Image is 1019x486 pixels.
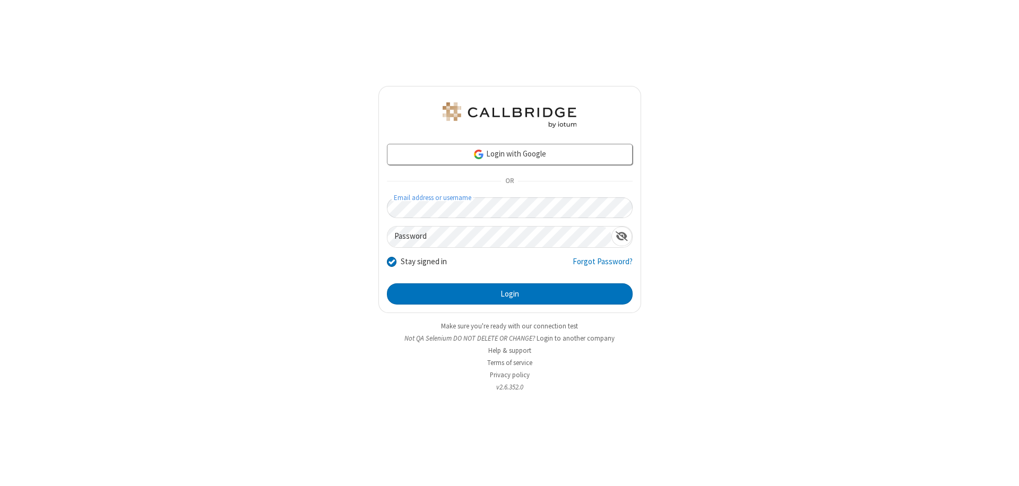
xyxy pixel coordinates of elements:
label: Stay signed in [401,256,447,268]
li: Not QA Selenium DO NOT DELETE OR CHANGE? [378,333,641,343]
a: Make sure you're ready with our connection test [441,322,578,331]
img: google-icon.png [473,149,485,160]
button: Login to another company [537,333,615,343]
img: QA Selenium DO NOT DELETE OR CHANGE [441,102,578,128]
input: Password [387,227,611,247]
a: Terms of service [487,358,532,367]
a: Forgot Password? [573,256,633,276]
a: Help & support [488,346,531,355]
a: Login with Google [387,144,633,165]
div: Show password [611,227,632,246]
input: Email address or username [387,197,633,218]
a: Privacy policy [490,370,530,379]
button: Login [387,283,633,305]
li: v2.6.352.0 [378,382,641,392]
span: OR [501,174,518,189]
